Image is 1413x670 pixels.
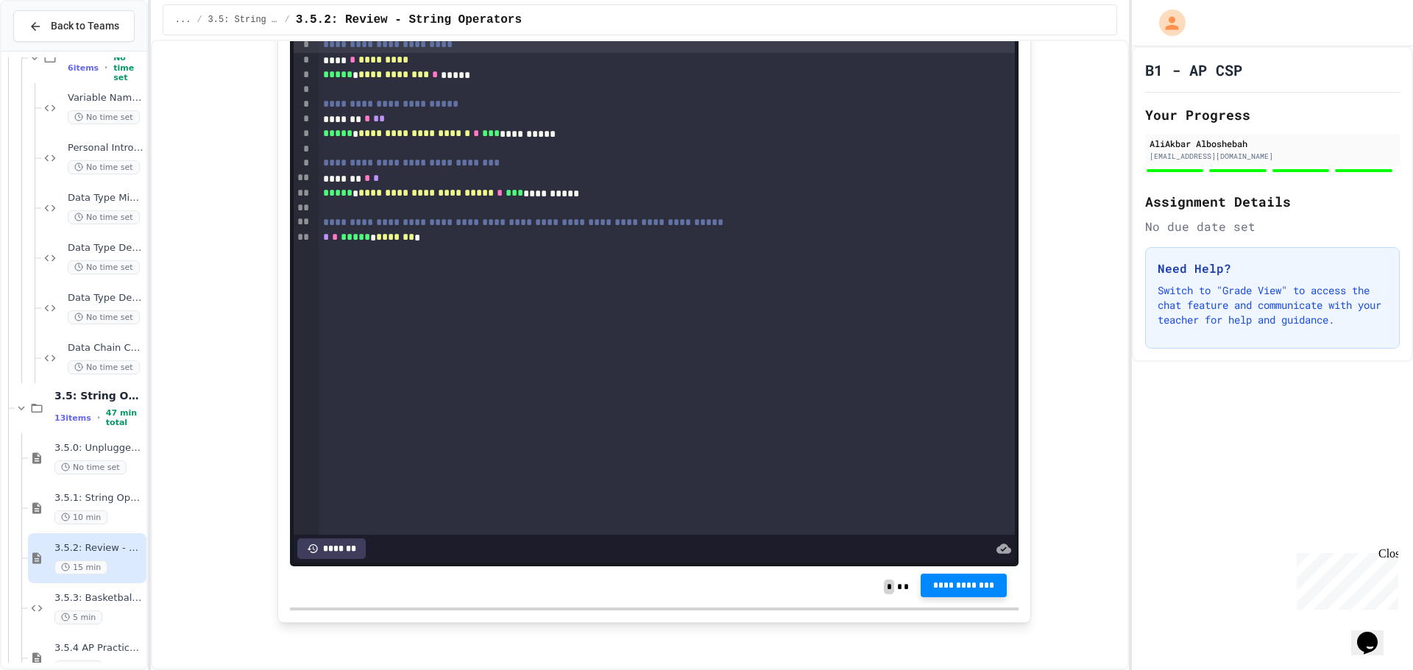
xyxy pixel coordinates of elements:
span: 3.5.3: Basketballs and Footballs [54,592,144,605]
span: Data Type Detective [68,242,144,254]
h2: Assignment Details [1145,191,1400,212]
span: ... [175,14,191,26]
span: Data Chain Challenge [68,342,144,354]
button: Back to Teams [13,10,135,42]
span: 3.5: String Operators [208,14,279,26]
span: Variable Name Fixer [68,92,144,104]
div: Chat with us now!Close [6,6,102,93]
span: 13 items [54,413,91,423]
span: • [97,412,100,424]
span: / [285,14,290,26]
span: No time set [113,53,144,82]
span: 47 min total [106,408,144,427]
h2: Your Progress [1145,104,1400,125]
span: No time set [54,460,127,474]
span: 6 items [68,63,99,73]
span: 10 min [54,510,107,524]
div: AliAkbar Alboshebah [1150,137,1395,150]
h3: Need Help? [1158,260,1387,277]
span: 3.5.0: Unplugged Activity - String Operators [54,442,144,455]
span: 3.5.2: Review - String Operators [296,11,522,29]
span: 5 min [54,610,102,624]
div: [EMAIL_ADDRESS][DOMAIN_NAME] [1150,151,1395,162]
span: • [105,62,107,74]
span: No time set [68,160,140,174]
span: 3.5: String Operators [54,389,144,402]
span: No time set [68,310,140,324]
span: 3.5.4 AP Practice - String Manipulation [54,642,144,655]
div: My Account [1144,6,1189,40]
span: No time set [68,210,140,224]
span: Personal Introduction [68,142,144,154]
div: No due date set [1145,218,1400,235]
span: Back to Teams [51,18,119,34]
span: / [196,14,202,26]
iframe: chat widget [1291,547,1398,610]
span: 3.5.2: Review - String Operators [54,542,144,555]
span: Data Type Mix-Up [68,192,144,204]
span: 3.5.1: String Operators [54,492,144,505]
span: 15 min [54,560,107,574]
span: No time set [68,260,140,274]
span: No time set [68,110,140,124]
span: No time set [68,360,140,374]
iframe: chat widget [1351,611,1398,655]
p: Switch to "Grade View" to access the chat feature and communicate with your teacher for help and ... [1158,283,1387,327]
span: Data Type Detective [68,292,144,304]
h1: B1 - AP CSP [1145,60,1242,80]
